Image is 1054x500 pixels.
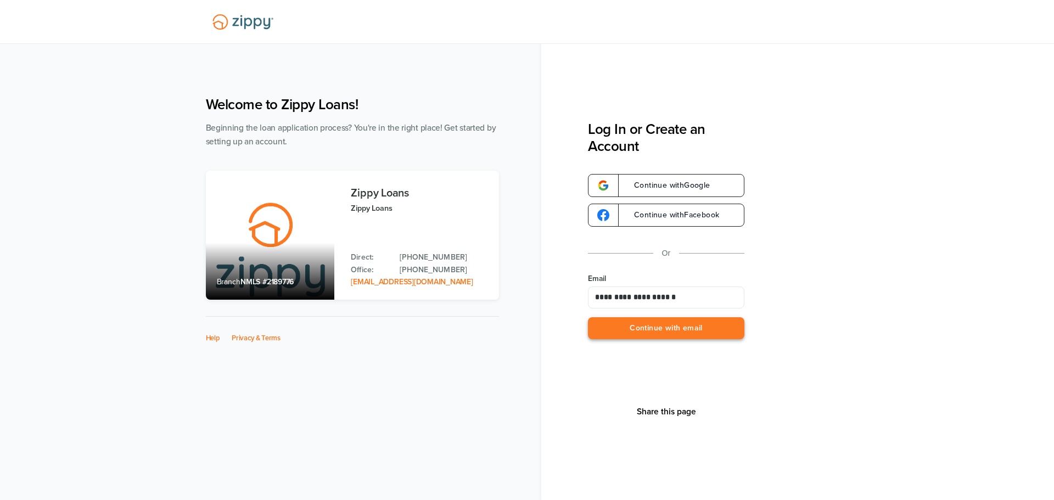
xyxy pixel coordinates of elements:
button: Continue with email [588,317,744,340]
a: Privacy & Terms [232,334,281,342]
a: Direct Phone: 512-975-2947 [400,251,487,263]
span: Continue with Google [623,182,710,189]
img: google-logo [597,179,609,192]
label: Email [588,273,744,284]
a: Office Phone: 512-975-2947 [400,264,487,276]
button: Share This Page [633,406,699,417]
a: Email Address: zippyguide@zippymh.com [351,277,473,286]
a: Help [206,334,220,342]
span: Branch [217,277,241,286]
span: Continue with Facebook [623,211,719,219]
p: Zippy Loans [351,202,487,215]
input: Email Address [588,286,744,308]
h1: Welcome to Zippy Loans! [206,96,499,113]
span: Beginning the loan application process? You're in the right place! Get started by setting up an a... [206,123,496,147]
p: Or [662,246,671,260]
img: Lender Logo [206,9,280,35]
img: google-logo [597,209,609,221]
a: google-logoContinue withGoogle [588,174,744,197]
span: NMLS #2189776 [240,277,294,286]
a: google-logoContinue withFacebook [588,204,744,227]
p: Direct: [351,251,389,263]
p: Office: [351,264,389,276]
h3: Zippy Loans [351,187,487,199]
h3: Log In or Create an Account [588,121,744,155]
